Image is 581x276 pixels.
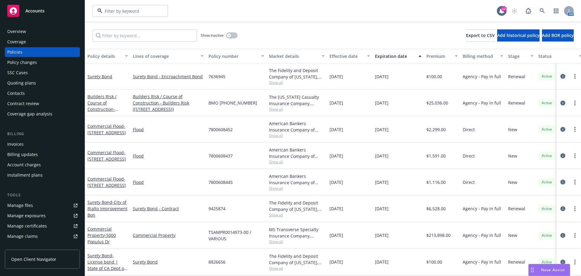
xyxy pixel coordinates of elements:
[506,49,536,63] button: Stage
[208,229,264,242] span: TSAMPR0014973-00 / VARIOUS
[11,256,56,262] span: Open Client Navigator
[426,259,442,265] span: $100.00
[5,88,80,98] a: Contacts
[559,178,566,186] a: circleInformation
[130,49,206,63] button: Lines of coverage
[330,126,343,133] span: [DATE]
[5,231,80,241] a: Manage claims
[529,264,536,276] div: Drag to move
[5,201,80,210] a: Manage files
[373,49,424,63] button: Expiration date
[7,201,33,210] div: Manage files
[7,231,38,241] div: Manage claims
[267,49,327,63] button: Market details
[201,33,224,38] span: Show inactive
[133,179,204,185] a: Flood
[5,211,80,221] a: Manage exposures
[133,73,204,80] a: Surety Bond - Encroachment Bond
[536,5,548,17] a: Search
[330,259,343,265] span: [DATE]
[208,53,258,59] div: Policy number
[571,126,579,133] a: more
[541,153,553,158] span: Active
[7,88,25,98] div: Contacts
[426,153,446,159] span: $1,591.00
[269,147,325,159] div: American Bankers Insurance Company of [US_STATE], Assurant
[7,27,26,36] div: Overview
[571,205,579,212] a: more
[87,123,126,135] a: Commercial Flood
[426,100,448,106] span: $25,036.00
[5,242,80,251] a: Manage BORs
[7,37,26,47] div: Coverage
[85,49,130,63] button: Policy details
[269,80,325,85] span: Show all
[508,232,517,238] span: New
[269,53,318,59] div: Market details
[133,232,204,238] a: Commercial Property
[466,29,495,42] button: Export to CSV
[559,73,566,80] a: circleInformation
[541,233,553,238] span: Active
[522,5,534,17] a: Report a Bug
[460,49,506,63] button: Billing method
[7,150,38,159] div: Billing updates
[571,232,579,239] a: more
[87,94,126,125] a: Builders Risk / Course of Construction
[508,259,525,265] span: Renewal
[375,153,389,159] span: [DATE]
[463,53,497,59] div: Billing method
[7,221,47,231] div: Manage certificates
[541,179,553,185] span: Active
[559,205,566,212] a: circleInformation
[133,53,197,59] div: Lines of coverage
[330,53,363,59] div: Effective date
[5,192,80,198] div: Tools
[571,73,579,80] a: more
[87,53,121,59] div: Policy details
[541,127,553,132] span: Active
[541,206,553,211] span: Active
[508,5,520,17] a: Start snowing
[330,153,343,159] span: [DATE]
[375,232,389,238] span: [DATE]
[426,126,446,133] span: $2,299.00
[269,239,325,244] span: Show all
[5,78,80,88] a: Quoting plans
[426,73,442,80] span: $100.00
[375,100,389,106] span: [DATE]
[528,264,570,276] button: Nova Assist
[330,232,343,238] span: [DATE]
[508,53,527,59] div: Stage
[463,205,501,212] span: Agency - Pay in full
[559,232,566,239] a: circleInformation
[426,205,446,212] span: $6,528.00
[269,173,325,186] div: American Bankers Insurance Company of [US_STATE], Assurant
[463,153,475,159] span: Direct
[5,170,80,180] a: Installment plans
[571,178,579,186] a: more
[375,73,389,80] span: [DATE]
[538,53,575,59] div: Status
[208,126,233,133] span: 7800608452
[7,160,41,170] div: Account charges
[208,179,233,185] span: 7800608445
[5,221,80,231] a: Manage certificates
[463,73,501,80] span: Agency - Pay in full
[133,259,204,265] a: Surety Bond
[375,53,415,59] div: Expiration date
[133,93,204,112] a: Builders Risk / Course of Construction - Builders Risk ([STREET_ADDRESS])
[426,53,451,59] div: Premium
[5,47,80,57] a: Policies
[424,49,460,63] button: Premium
[269,94,325,107] div: The [US_STATE] Casualty Insurance Company, Liberty Mutual
[463,259,501,265] span: Agency - Pay in full
[542,32,574,38] span: Add BOR policy
[463,100,501,106] span: Agency - Pay in full
[87,199,127,218] a: Surety Bond
[571,99,579,107] a: more
[269,120,325,133] div: American Bankers Insurance Company of [US_STATE], Assurant
[208,100,257,106] span: BMO [PHONE_NUMBER]
[541,259,553,265] span: Active
[571,152,579,159] a: more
